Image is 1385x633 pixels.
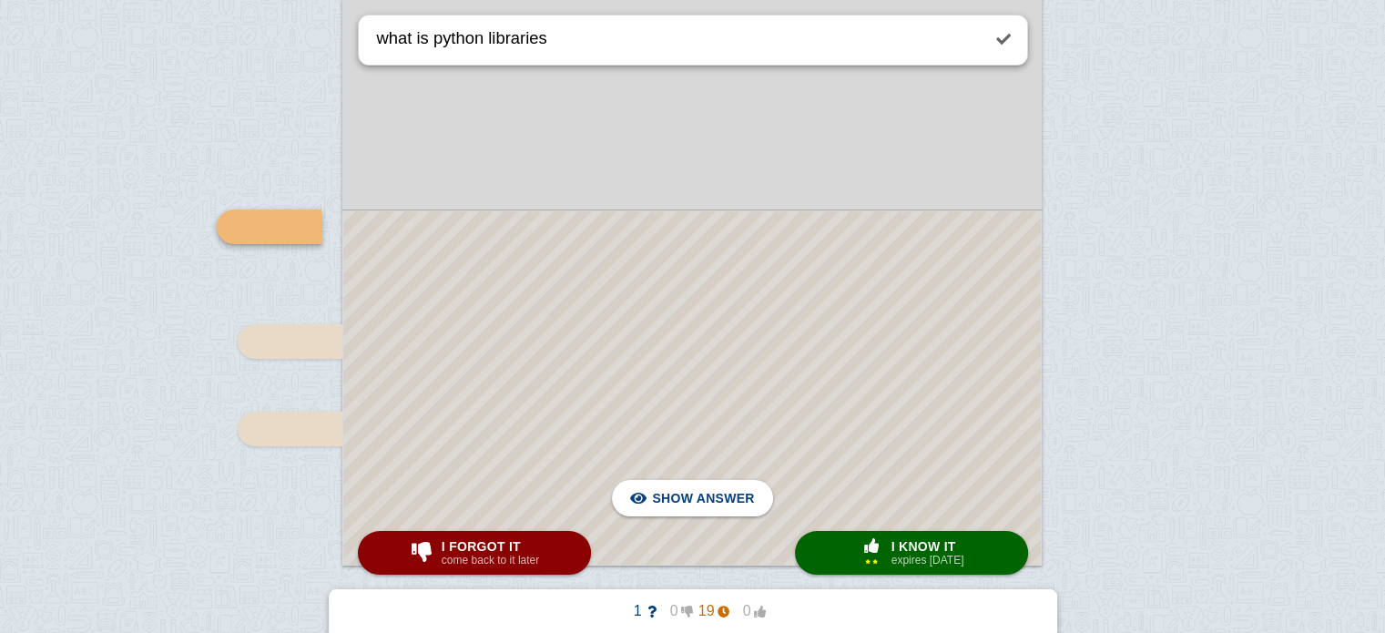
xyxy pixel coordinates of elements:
small: come back to it later [442,554,539,567]
span: Show answer [652,478,754,518]
small: expires [DATE] [891,554,964,567]
button: Show answer [612,480,772,516]
button: 10190 [606,597,780,626]
button: I know itexpires [DATE] [795,531,1028,575]
span: 0 [657,603,693,619]
span: 19 [693,603,729,619]
span: 1 [620,603,657,619]
span: 0 [729,603,766,619]
span: I know it [891,539,964,554]
button: I forgot itcome back to it later [358,531,591,575]
textarea: what is python libraries [373,15,980,65]
span: I forgot it [442,539,539,554]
